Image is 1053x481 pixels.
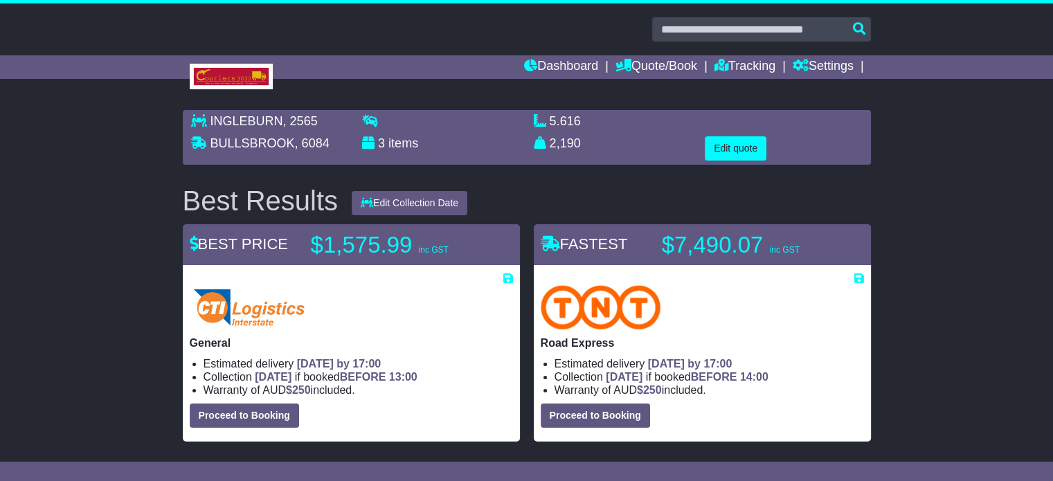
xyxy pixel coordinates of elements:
[190,285,309,329] img: CTI Logistics - Interstate: General
[541,285,661,329] img: TNT Domestic: Road Express
[740,371,768,383] span: 14:00
[388,136,418,150] span: items
[311,231,484,259] p: $1,575.99
[691,371,737,383] span: BEFORE
[648,358,732,370] span: [DATE] by 17:00
[204,383,513,397] li: Warranty of AUD included.
[555,357,864,370] li: Estimated delivery
[606,371,768,383] span: if booked
[204,357,513,370] li: Estimated delivery
[606,371,642,383] span: [DATE]
[550,114,581,128] span: 5.616
[190,336,513,350] p: General
[769,245,799,255] span: inc GST
[555,370,864,383] li: Collection
[255,371,417,383] span: if booked
[283,114,318,128] span: , 2565
[555,383,864,397] li: Warranty of AUD included.
[714,55,775,79] a: Tracking
[255,371,291,383] span: [DATE]
[541,403,650,428] button: Proceed to Booking
[340,371,386,383] span: BEFORE
[662,231,835,259] p: $7,490.07
[286,384,311,396] span: $
[176,185,345,216] div: Best Results
[637,384,662,396] span: $
[418,245,448,255] span: inc GST
[615,55,697,79] a: Quote/Book
[541,235,628,253] span: FASTEST
[204,370,513,383] li: Collection
[190,235,288,253] span: BEST PRICE
[378,136,385,150] span: 3
[705,136,766,161] button: Edit quote
[190,403,299,428] button: Proceed to Booking
[389,371,417,383] span: 13:00
[292,384,311,396] span: 250
[524,55,598,79] a: Dashboard
[793,55,854,79] a: Settings
[541,336,864,350] p: Road Express
[643,384,662,396] span: 250
[297,358,381,370] span: [DATE] by 17:00
[210,136,295,150] span: BULLSBROOK
[352,191,467,215] button: Edit Collection Date
[550,136,581,150] span: 2,190
[295,136,330,150] span: , 6084
[210,114,283,128] span: INGLEBURN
